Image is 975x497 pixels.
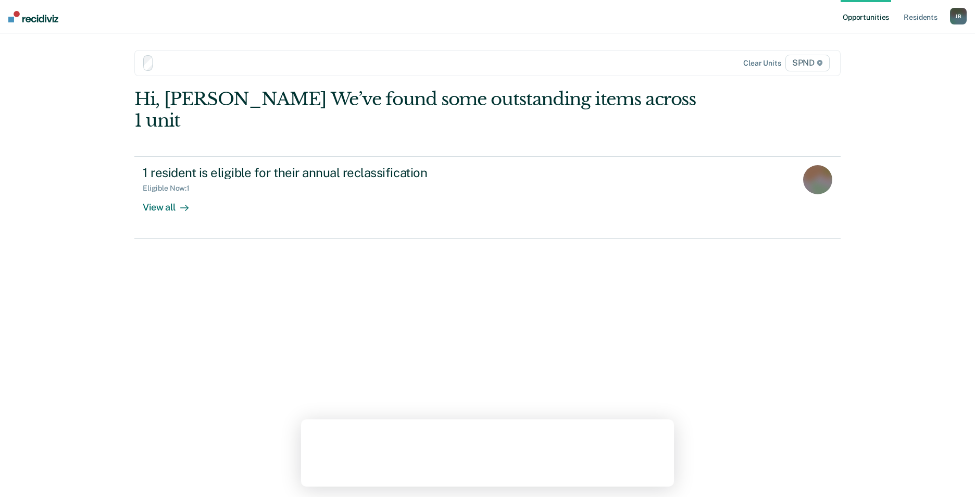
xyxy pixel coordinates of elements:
div: 1 resident is eligible for their annual reclassification [143,165,508,180]
div: Hi, [PERSON_NAME] We’ve found some outstanding items across 1 unit [134,89,699,131]
div: J B [950,8,967,24]
div: Clear units [743,59,781,68]
div: View all [143,193,201,213]
div: Eligible Now : 1 [143,184,198,193]
span: SPND [785,55,830,71]
iframe: Survey by Kim from Recidiviz [301,419,674,487]
button: JB [950,8,967,24]
img: Recidiviz [8,11,58,22]
iframe: Intercom live chat [940,462,965,487]
a: 1 resident is eligible for their annual reclassificationEligible Now:1View all [134,156,841,239]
